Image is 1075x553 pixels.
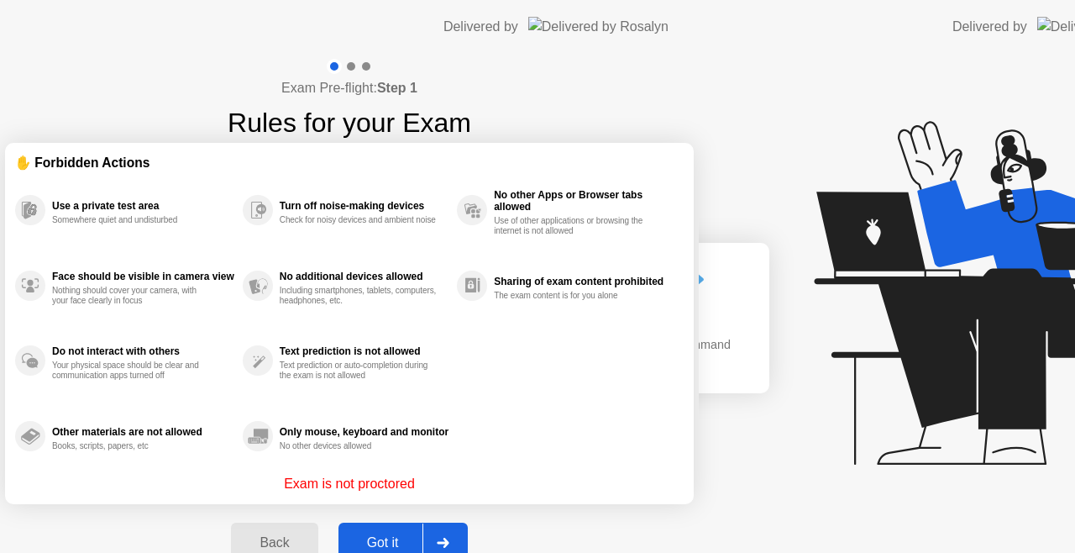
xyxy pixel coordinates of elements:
div: Use a private test area [52,200,234,212]
div: Turn off noise-making devices [280,200,448,212]
div: Books, scripts, papers, etc [52,441,211,451]
div: Back [236,535,312,550]
div: ✋ Forbidden Actions [15,153,684,172]
div: Do not interact with others [52,345,234,357]
div: Face should be visible in camera view [52,271,234,282]
div: Use of other applications or browsing the internet is not allowed [494,216,653,236]
h1: Rules for your Exam [228,103,471,143]
div: Text prediction or auto-completion during the exam is not allowed [280,361,438,381]
div: Including smartphones, tablets, computers, headphones, etc. [280,286,438,306]
div: Got it [343,535,422,550]
img: Delivered by Rosalyn [528,17,669,36]
div: Text prediction is not allowed [280,345,448,357]
div: Delivered by [443,17,518,37]
div: No other devices allowed [280,441,438,451]
div: Sharing of exam content prohibited [494,276,675,287]
div: Somewhere quiet and undisturbed [52,215,211,225]
div: Delivered by [952,17,1027,37]
div: The exam content is for you alone [494,291,653,301]
div: No other Apps or Browser tabs allowed [494,189,675,213]
div: Check for noisy devices and ambient noise [280,215,438,225]
div: No additional devices allowed [280,271,448,282]
b: Step 1 [377,81,417,95]
div: Other materials are not allowed [52,426,234,438]
p: Exam is not proctored [284,474,415,494]
div: Nothing should cover your camera, with your face clearly in focus [52,286,211,306]
div: Only mouse, keyboard and monitor [280,426,448,438]
h4: Exam Pre-flight: [281,78,417,98]
div: Your physical space should be clear and communication apps turned off [52,361,211,381]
